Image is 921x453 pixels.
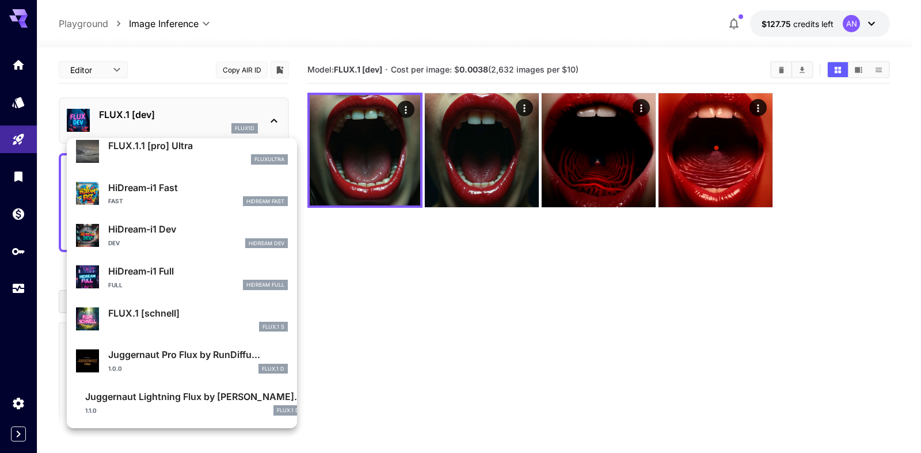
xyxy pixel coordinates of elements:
[76,218,288,253] div: HiDream-i1 DevDevHiDream Dev
[76,385,288,420] div: Juggernaut Lightning Flux by [PERSON_NAME]...1.1.0FLUX.1 D
[108,181,288,195] p: HiDream-i1 Fast
[76,260,288,295] div: HiDream-i1 FullFullHiDream Full
[277,406,299,414] p: FLUX.1 D
[108,197,123,205] p: Fast
[262,365,284,373] p: FLUX.1 D
[108,306,288,320] p: FLUX.1 [schnell]
[262,323,284,331] p: FLUX.1 S
[76,134,288,169] div: FLUX.1.1 [pro] Ultrafluxultra
[108,264,288,278] p: HiDream-i1 Full
[246,197,284,205] p: HiDream Fast
[76,302,288,337] div: FLUX.1 [schnell]FLUX.1 S
[254,155,284,163] p: fluxultra
[76,343,288,378] div: Juggernaut Pro Flux by RunDiffu...1.0.0FLUX.1 D
[108,222,288,236] p: HiDream-i1 Dev
[76,176,288,211] div: HiDream-i1 FastFastHiDream Fast
[108,239,120,248] p: Dev
[85,390,303,403] p: Juggernaut Lightning Flux by [PERSON_NAME]...
[108,281,123,290] p: Full
[249,239,284,248] p: HiDream Dev
[108,139,288,153] p: FLUX.1.1 [pro] Ultra
[108,348,288,361] p: Juggernaut Pro Flux by RunDiffu...
[108,364,122,373] p: 1.0.0
[246,281,284,289] p: HiDream Full
[85,406,97,415] p: 1.1.0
